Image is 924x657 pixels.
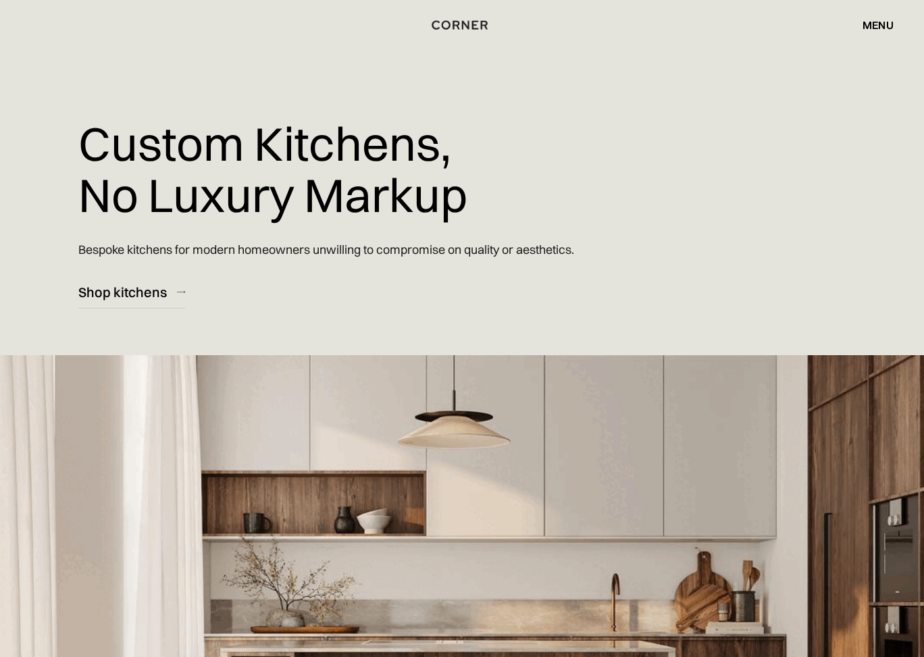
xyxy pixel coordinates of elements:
div: menu [863,20,894,30]
div: menu [849,14,894,36]
div: Shop kitchens [78,283,167,301]
a: Shop kitchens [78,275,185,309]
h1: Custom Kitchens, No Luxury Markup [78,108,467,230]
a: home [413,16,511,34]
p: Bespoke kitchens for modern homeowners unwilling to compromise on quality or aesthetics. [78,230,574,269]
